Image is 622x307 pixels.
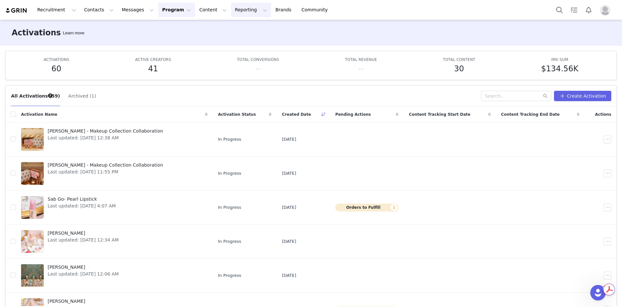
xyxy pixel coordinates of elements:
[443,57,475,62] span: TOTAL CONTENT
[62,30,86,36] div: Tooltip anchor
[282,238,296,245] span: [DATE]
[52,63,62,75] h5: 60
[596,5,617,15] button: Profile
[481,91,551,101] input: Search...
[409,112,470,117] span: Content Tracking Start Date
[218,204,241,211] span: In Progress
[335,112,371,117] span: Pending Actions
[48,230,119,237] span: [PERSON_NAME]
[118,3,158,17] button: Messages
[218,136,241,143] span: In Progress
[21,263,208,289] a: [PERSON_NAME]Last updated: [DATE] 12:06 AM
[48,162,163,169] span: [PERSON_NAME] - Makeup Collection Collaboration
[543,94,547,98] i: icon: search
[282,112,311,117] span: Created Date
[552,3,567,17] button: Search
[195,3,231,17] button: Content
[358,63,364,75] h5: --
[541,63,578,75] h5: $134.56K
[237,57,279,62] span: TOTAL CONVERSIONS
[600,5,610,15] img: placeholder-profile.jpg
[298,3,335,17] a: Community
[218,238,241,245] span: In Progress
[335,204,398,211] button: Orders to Fulfill1
[48,169,163,175] span: Last updated: [DATE] 11:55 PM
[567,3,581,17] a: Tasks
[5,7,28,14] img: grin logo
[21,195,208,220] a: Sab Go- Pearl LipstickLast updated: [DATE] 4:07 AM
[218,272,241,279] span: In Progress
[454,63,464,75] h5: 30
[590,285,606,301] iframe: Intercom live chat
[582,3,596,17] button: Notifications
[282,204,296,211] span: [DATE]
[48,271,119,277] span: Last updated: [DATE] 12:06 AM
[282,136,296,143] span: [DATE]
[11,91,60,101] button: All Activations (59)
[21,112,57,117] span: Activation Name
[21,126,208,152] a: [PERSON_NAME] - Makeup Collection CollaborationLast updated: [DATE] 12:38 AM
[48,128,163,135] span: [PERSON_NAME] - Makeup Collection Collaboration
[255,63,261,75] h5: --
[48,203,116,209] span: Last updated: [DATE] 4:07 AM
[501,112,560,117] span: Content Tracking End Date
[551,57,568,62] span: IMV SUM
[12,27,61,39] h3: Activations
[218,170,241,177] span: In Progress
[48,264,119,271] span: [PERSON_NAME]
[48,135,163,141] span: Last updated: [DATE] 12:38 AM
[585,108,616,121] div: Actions
[68,91,97,101] button: Archived (1)
[48,196,116,203] span: Sab Go- Pearl Lipstick
[47,93,53,99] div: Tooltip anchor
[345,57,377,62] span: TOTAL REVENUE
[21,160,208,186] a: [PERSON_NAME] - Makeup Collection CollaborationLast updated: [DATE] 11:55 PM
[21,229,208,254] a: [PERSON_NAME]Last updated: [DATE] 12:34 AM
[33,3,80,17] button: Recruitment
[282,272,296,279] span: [DATE]
[554,91,611,101] button: Create Activation
[48,237,119,243] span: Last updated: [DATE] 12:34 AM
[282,170,296,177] span: [DATE]
[135,57,171,62] span: ACTIVE CREATORS
[231,3,271,17] button: Reporting
[44,57,69,62] span: ACTIVATIONS
[218,112,256,117] span: Activation Status
[148,63,158,75] h5: 41
[158,3,195,17] button: Program
[80,3,118,17] button: Contacts
[48,298,118,305] span: [PERSON_NAME]
[271,3,297,17] a: Brands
